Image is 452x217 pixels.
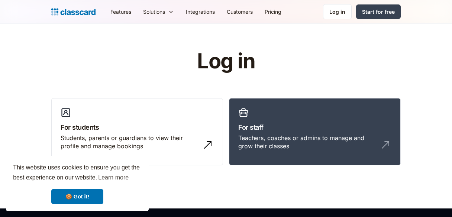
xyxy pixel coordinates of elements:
[137,3,180,20] div: Solutions
[143,8,165,16] div: Solutions
[356,4,401,19] a: Start for free
[229,98,401,166] a: For staffTeachers, coaches or admins to manage and grow their classes
[104,3,137,20] a: Features
[259,3,287,20] a: Pricing
[6,156,149,211] div: cookieconsent
[61,122,214,132] h3: For students
[221,3,259,20] a: Customers
[97,172,130,183] a: learn more about cookies
[180,3,221,20] a: Integrations
[51,189,103,204] a: dismiss cookie message
[108,50,344,73] h1: Log in
[323,4,352,19] a: Log in
[51,7,96,17] a: home
[13,163,142,183] span: This website uses cookies to ensure you get the best experience on our website.
[51,98,223,166] a: For studentsStudents, parents or guardians to view their profile and manage bookings
[329,8,345,16] div: Log in
[362,8,395,16] div: Start for free
[61,134,199,150] div: Students, parents or guardians to view their profile and manage bookings
[238,134,377,150] div: Teachers, coaches or admins to manage and grow their classes
[238,122,391,132] h3: For staff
